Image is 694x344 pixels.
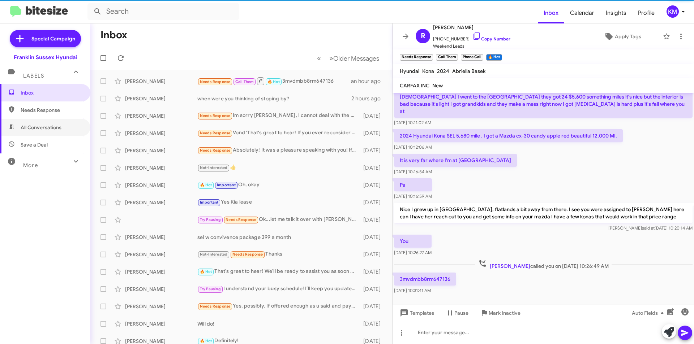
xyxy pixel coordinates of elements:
span: [DATE] 10:12:06 AM [394,144,432,150]
span: Pause [454,306,468,319]
p: Nice I grew up in [GEOGRAPHIC_DATA], flatlands a bit away from there. I see you were assigned to ... [394,203,693,223]
span: [PERSON_NAME] [490,263,530,269]
span: R [421,30,425,42]
span: Save a Deal [21,141,48,148]
div: [DATE] [360,182,386,189]
div: [PERSON_NAME] [125,182,197,189]
div: [DATE] [360,199,386,206]
div: KM [667,5,679,18]
span: [PHONE_NUMBER] [433,32,510,43]
span: Kona [422,68,434,74]
p: 2024 Hyundai Kona SEL 5,680 mile . I got a Mazda cx-30 candy apple red beautiful 12,000 MI. [394,129,623,142]
span: [PERSON_NAME] [DATE] 10:20:14 AM [608,225,693,231]
span: More [23,162,38,169]
input: Search [87,3,239,20]
a: Inbox [538,3,564,23]
span: [DATE] 10:11:02 AM [394,120,431,125]
span: Weekend Leads [433,43,510,50]
span: said at [642,225,655,231]
span: Auto Fields [632,306,667,319]
span: Special Campaign [31,35,75,42]
span: » [329,54,333,63]
span: New [432,82,443,89]
div: an hour ago [351,78,386,85]
div: [PERSON_NAME] [125,286,197,293]
div: [PERSON_NAME] [125,112,197,119]
span: « [317,54,321,63]
div: [DATE] [360,303,386,310]
p: Hey how you doing listen I went [DATE] to [GEOGRAPHIC_DATA] because my family live out there my a... [394,83,693,118]
span: 🔥 Hot [267,79,280,84]
span: Needs Response [21,106,82,114]
div: Ok...let me talk it over with [PERSON_NAME] will get back to you. [197,215,360,224]
span: Needs Response [200,79,231,84]
div: [PERSON_NAME] [125,95,197,102]
div: [PERSON_NAME] [125,303,197,310]
span: 🔥 Hot [200,339,212,343]
div: Oh, okay [197,181,360,189]
div: 2 hours ago [351,95,386,102]
span: [DATE] 10:16:59 AM [394,193,432,199]
span: Needs Response [226,217,256,222]
span: [PERSON_NAME] [433,23,510,32]
div: Vond 'That's great to hear! If you ever reconsider or have any questions about your car, feel fre... [197,129,360,137]
span: Hyundai [400,68,419,74]
span: Not-Interested [200,252,228,257]
button: Mark Inactive [474,306,526,319]
span: Call Them [235,79,254,84]
span: Try Pausing [200,217,221,222]
span: Apply Tags [615,30,641,43]
span: [DATE] 10:31:41 AM [394,288,431,293]
small: Phone Call [461,54,483,61]
span: Needs Response [200,148,231,153]
div: [DATE] [360,234,386,241]
div: Yes Kia lease [197,198,360,206]
span: Labels [23,73,44,79]
div: [PERSON_NAME] [125,268,197,275]
a: Special Campaign [10,30,81,47]
div: [DATE] [360,320,386,327]
div: [DATE] [360,164,386,171]
span: 🔥 Hot [200,183,212,187]
a: Profile [632,3,660,23]
div: [PERSON_NAME] [125,251,197,258]
button: Templates [393,306,440,319]
p: It is very far where I'm at [GEOGRAPHIC_DATA] [394,154,517,167]
div: Absolutely! It was a pleasure speaking with you! If all goes well my generally frugal nephew will... [197,146,360,154]
span: Needs Response [200,304,231,309]
div: [PERSON_NAME] [125,147,197,154]
div: [PERSON_NAME] [125,320,197,327]
small: Needs Response [400,54,433,61]
div: 👍 [197,164,360,172]
div: [DATE] [360,147,386,154]
small: 🔥 Hot [486,54,502,61]
a: Calendar [564,3,600,23]
div: [PERSON_NAME] [125,234,197,241]
span: Mark Inactive [489,306,520,319]
span: Older Messages [333,55,379,62]
p: You [394,235,432,248]
div: [PERSON_NAME] [125,164,197,171]
span: All Conversations [21,124,61,131]
div: Yes, possibly. If offered enough as u said and payments on new vehicle are less than what we have... [197,302,360,310]
span: Needs Response [200,131,231,135]
button: Apply Tags [585,30,659,43]
div: [DATE] [360,268,386,275]
div: Franklin Sussex Hyundai [14,54,77,61]
div: [DATE] [360,130,386,137]
span: called you on [DATE] 10:26:49 AM [475,259,612,270]
div: Im sorry [PERSON_NAME], I cannot deal with the car right now. I just had a sudden death in my fam... [197,112,360,120]
div: [DATE] [360,112,386,119]
span: Important [200,200,219,205]
span: [DATE] 10:16:54 AM [394,169,432,174]
div: sel w convivence package 399 a month [197,234,360,241]
p: 3mvdmbb8rm647136 [394,273,456,286]
a: Copy Number [472,36,510,42]
a: Insights [600,3,632,23]
button: Previous [313,51,325,66]
span: 2024 [437,68,449,74]
div: I understand your busy schedule! I’ll keep you updated on any promotions. Whenever you’re ready t... [197,285,360,293]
